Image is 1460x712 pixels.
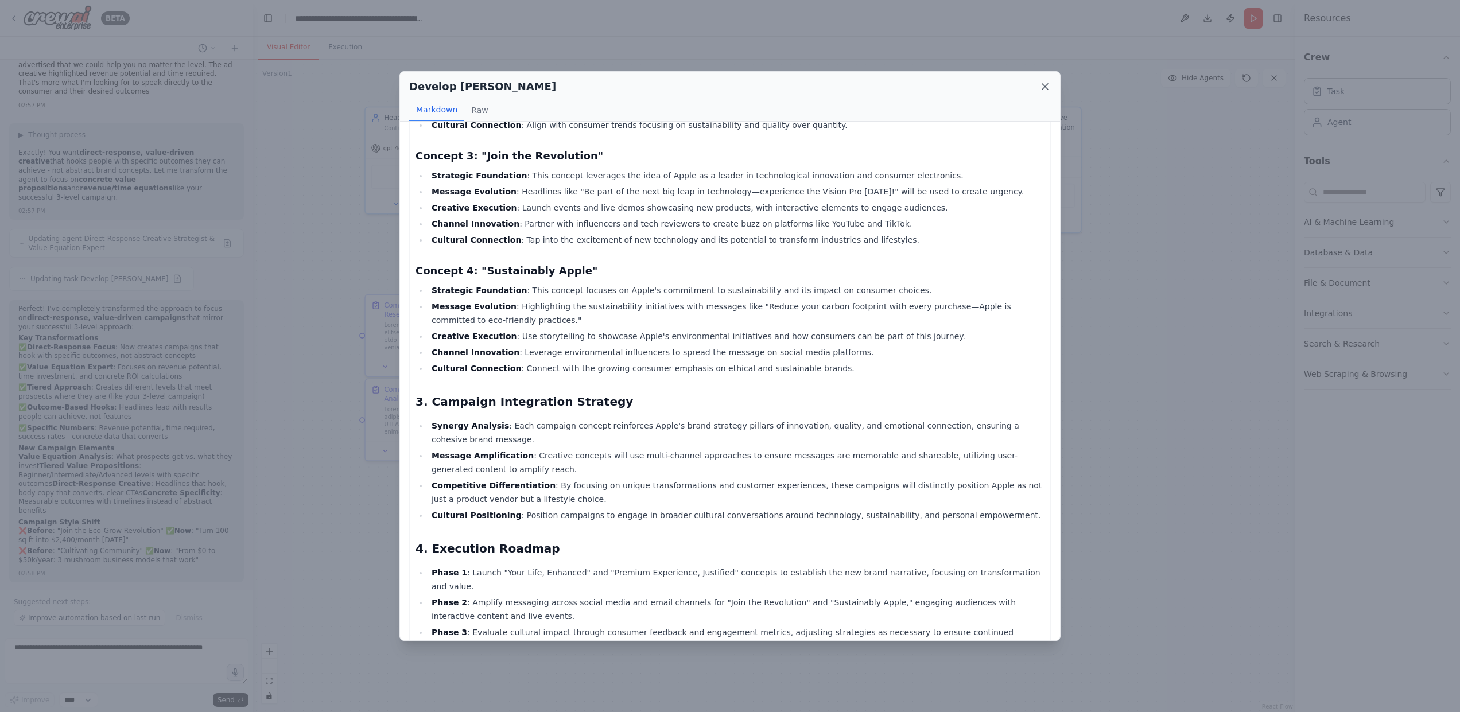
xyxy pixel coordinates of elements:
strong: Channel Innovation [432,219,519,228]
button: Markdown [409,99,464,121]
li: : Leverage environmental influencers to spread the message on social media platforms. [428,345,1044,359]
strong: Cultural Connection [432,364,521,373]
strong: Creative Execution [432,332,517,341]
strong: 4. Execution Roadmap [416,542,560,555]
li: : This concept focuses on Apple's commitment to sustainability and its impact on consumer choices. [428,283,1044,297]
li: : Use storytelling to showcase Apple's environmental initiatives and how consumers can be part of... [428,329,1044,343]
li: : Launch "Your Life, Enhanced" and "Premium Experience, Justified" concepts to establish the new ... [428,566,1044,593]
li: : By focusing on unique transformations and customer experiences, these campaigns will distinctly... [428,478,1044,506]
strong: Concept 3: "Join the Revolution" [416,150,603,162]
li: : Connect with the growing consumer emphasis on ethical and sustainable brands. [428,361,1044,375]
h2: Develop [PERSON_NAME] [409,79,556,95]
li: : Launch events and live demos showcasing new products, with interactive elements to engage audie... [428,201,1044,215]
strong: Cultural Connection [432,235,521,244]
button: Raw [464,99,495,121]
strong: Message Evolution [432,302,517,311]
li: : Each campaign concept reinforces Apple's brand strategy pillars of innovation, quality, and emo... [428,419,1044,446]
strong: Message Amplification [432,451,534,460]
li: : Creative concepts will use multi-channel approaches to ensure messages are memorable and sharea... [428,449,1044,476]
li: : Highlighting the sustainability initiatives with messages like "Reduce your carbon footprint wi... [428,299,1044,327]
strong: Phase 1 [432,568,467,577]
strong: Strategic Foundation [432,286,527,295]
li: : Align with consumer trends focusing on sustainability and quality over quantity. [428,118,1044,132]
strong: Phase 3 [432,628,467,637]
strong: Competitive Differentiation [432,481,556,490]
strong: Message Evolution [432,187,517,196]
strong: Channel Innovation [432,348,519,357]
li: : Headlines like "Be part of the next big leap in technology—experience the Vision Pro [DATE]!" w... [428,185,1044,199]
strong: Cultural Connection [432,120,521,130]
strong: Cultural Positioning [432,511,522,520]
strong: Creative Execution [432,203,517,212]
li: : Position campaigns to engage in broader cultural conversations around technology, sustainabilit... [428,508,1044,522]
li: : Evaluate cultural impact through consumer feedback and engagement metrics, adjusting strategies... [428,625,1044,653]
strong: Phase 2 [432,598,467,607]
strong: 3. Campaign Integration Strategy [416,395,633,408]
li: : Amplify messaging across social media and email channels for "Join the Revolution" and "Sustain... [428,596,1044,623]
strong: Concept 4: "Sustainably Apple" [416,264,597,277]
strong: Strategic Foundation [432,171,527,180]
li: : Tap into the excitement of new technology and its potential to transform industries and lifesty... [428,233,1044,247]
li: : This concept leverages the idea of Apple as a leader in technological innovation and consumer e... [428,169,1044,182]
strong: Synergy Analysis [432,421,509,430]
li: : Partner with influencers and tech reviewers to create buzz on platforms like YouTube and TikTok. [428,217,1044,231]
